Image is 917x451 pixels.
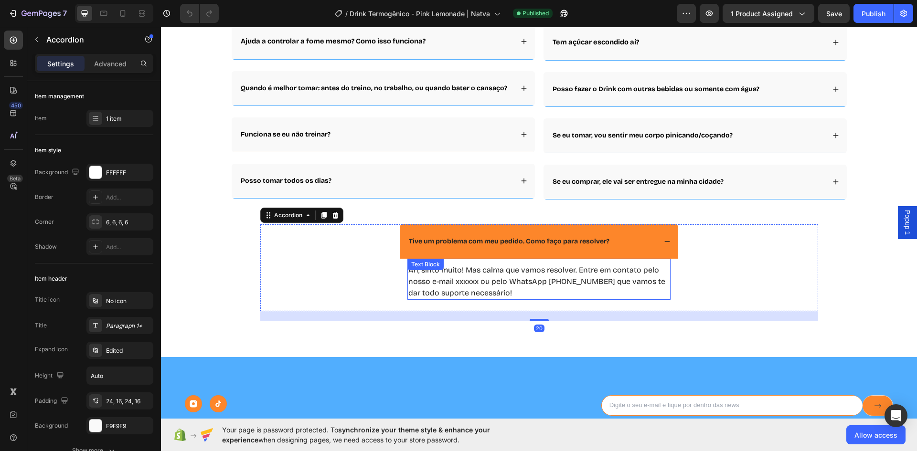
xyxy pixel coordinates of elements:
p: Settings [47,59,74,69]
div: F9F9F9 [106,422,151,430]
div: Border [35,193,53,201]
div: Edited [106,346,151,355]
span: Drink Termogênico - Pink Lemonade | Natva [350,9,490,19]
div: 6, 6, 6, 6 [106,218,151,227]
div: Padding [35,395,70,408]
button: Publish [853,4,894,23]
p: Accordion [46,34,128,45]
div: Item header [35,274,67,283]
strong: Ajuda a controlar a fome mesmo? Como isso funciona? [80,10,265,19]
span: Allow access [854,430,897,440]
div: Background [35,421,68,430]
div: Expand icon [35,345,68,354]
strong: Tive um problema com meu pedido. Como faço para resolver? [248,210,448,219]
div: 20 [373,298,384,305]
p: Advanced [94,59,127,69]
div: No icon [106,297,151,305]
button: Save [818,4,850,23]
div: 450 [9,102,23,109]
button: Allow access [846,425,906,444]
div: Paragraph 1* [106,322,151,330]
input: Digite o seu e-mail e fique por dentro das news [440,368,702,389]
img: Alt Image [49,368,66,386]
span: / [345,9,348,19]
span: Popup 1 [742,183,751,208]
span: 1 product assigned [731,9,793,19]
a: Image Title [49,368,66,386]
div: Background [35,166,81,179]
div: Add... [106,243,151,252]
div: Corner [35,218,54,226]
strong: Tem açúcar escondido aí? [392,11,478,20]
p: Ah, sinto muito! Mas calma que vamos resolver. Entre em contato pelo nosso e-mail xxxxxx ou pelo ... [247,238,509,272]
div: 1 item [106,115,151,123]
div: 24, 16, 24, 16 [106,397,151,406]
strong: Se eu comprar, ele vai ser entregue na minha cidade? [392,151,563,159]
div: FFFFFF [106,168,151,177]
div: Add... [106,193,151,202]
span: Save [826,10,842,18]
div: Height [35,369,66,382]
div: Text Block [248,233,281,242]
a: Instagrma Natva [24,368,41,386]
div: Beta [7,175,23,182]
img: Instagram Natva [24,368,41,386]
button: 1 product assigned [723,4,814,23]
div: Undo/Redo [180,4,219,23]
strong: Posso tomar todos os dias? [80,150,171,158]
iframe: Design area [161,27,917,419]
strong: Posso fazer o Drink com outras bebidas ou somente com água? [392,58,598,66]
strong: Funciona se eu não treinar? [80,104,170,112]
div: Shadow [35,242,57,251]
span: Published [522,9,549,18]
div: Item management [35,92,84,101]
div: Title [35,321,47,330]
div: Open Intercom Messenger [885,404,907,427]
div: Title icon [35,295,60,304]
input: Auto [87,367,153,384]
p: 7 [63,8,67,19]
span: Your page is password protected. To when designing pages, we need access to your store password. [222,425,527,445]
div: Publish [862,9,885,19]
div: Item [35,114,47,123]
button: 7 [4,4,71,23]
div: Item style [35,146,61,155]
div: Accordion [111,184,143,193]
button: Send [702,368,732,389]
span: synchronize your theme style & enhance your experience [222,426,490,444]
strong: Quando é melhor tomar: antes do treino, no trabalho, ou quando bater o cansaço? [80,57,346,65]
strong: Se eu tomar, vou sentir meu corpo pinicando/coçando? [392,105,572,113]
